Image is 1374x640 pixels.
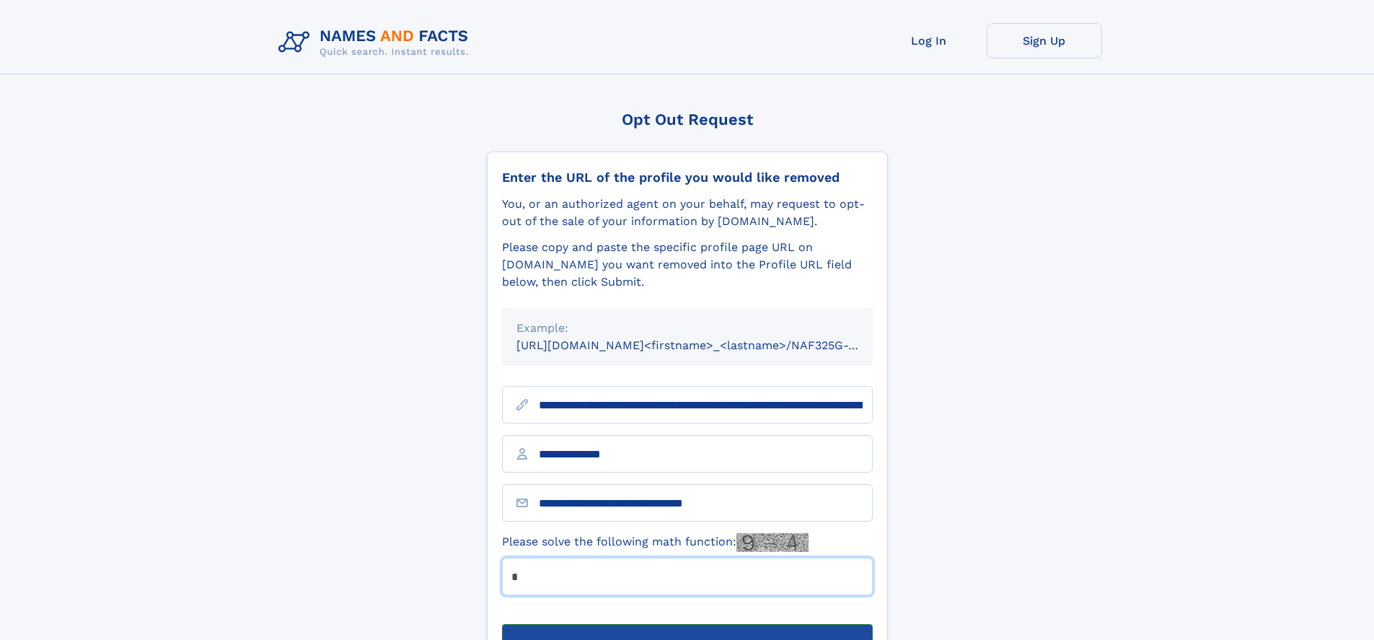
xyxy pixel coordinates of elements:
[516,320,858,337] div: Example:
[502,170,873,185] div: Enter the URL of the profile you would like removed
[487,110,888,128] div: Opt Out Request
[871,23,987,58] a: Log In
[273,23,480,62] img: Logo Names and Facts
[987,23,1102,58] a: Sign Up
[516,338,900,352] small: [URL][DOMAIN_NAME]<firstname>_<lastname>/NAF325G-xxxxxxxx
[502,239,873,291] div: Please copy and paste the specific profile page URL on [DOMAIN_NAME] you want removed into the Pr...
[502,196,873,230] div: You, or an authorized agent on your behalf, may request to opt-out of the sale of your informatio...
[502,533,809,552] label: Please solve the following math function:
